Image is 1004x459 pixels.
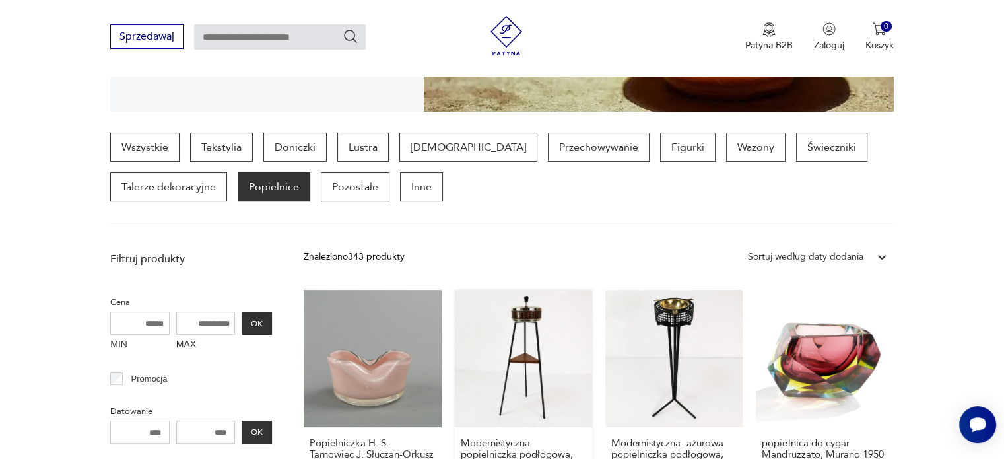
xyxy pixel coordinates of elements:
[814,39,844,52] p: Zaloguj
[486,16,526,55] img: Patyna - sklep z meblami i dekoracjami vintage
[745,22,793,52] a: Ikona medaluPatyna B2B
[796,133,867,162] a: Świeczniki
[814,22,844,52] button: Zaloguj
[263,133,327,162] a: Doniczki
[873,22,886,36] img: Ikona koszyka
[321,172,389,201] a: Pozostałe
[242,421,272,444] button: OK
[176,335,236,356] label: MAX
[110,252,272,266] p: Filtruj produkty
[399,133,537,162] a: [DEMOGRAPHIC_DATA]
[242,312,272,335] button: OK
[110,24,184,49] button: Sprzedawaj
[400,172,443,201] a: Inne
[865,39,894,52] p: Koszyk
[748,250,863,264] div: Sortuj według daty dodania
[110,295,272,310] p: Cena
[238,172,310,201] a: Popielnice
[110,172,227,201] a: Talerze dekoracyjne
[190,133,253,162] a: Tekstylia
[959,406,996,443] iframe: Smartsupp widget button
[110,33,184,42] a: Sprzedawaj
[131,372,168,386] p: Promocja
[881,21,892,32] div: 0
[865,22,894,52] button: 0Koszyk
[110,133,180,162] a: Wszystkie
[110,335,170,356] label: MIN
[762,22,776,37] img: Ikona medalu
[745,22,793,52] button: Patyna B2B
[660,133,716,162] a: Figurki
[304,250,405,264] div: Znaleziono 343 produkty
[726,133,786,162] a: Wazony
[745,39,793,52] p: Patyna B2B
[548,133,650,162] a: Przechowywanie
[337,133,389,162] a: Lustra
[110,404,272,419] p: Datowanie
[343,28,358,44] button: Szukaj
[822,22,836,36] img: Ikonka użytkownika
